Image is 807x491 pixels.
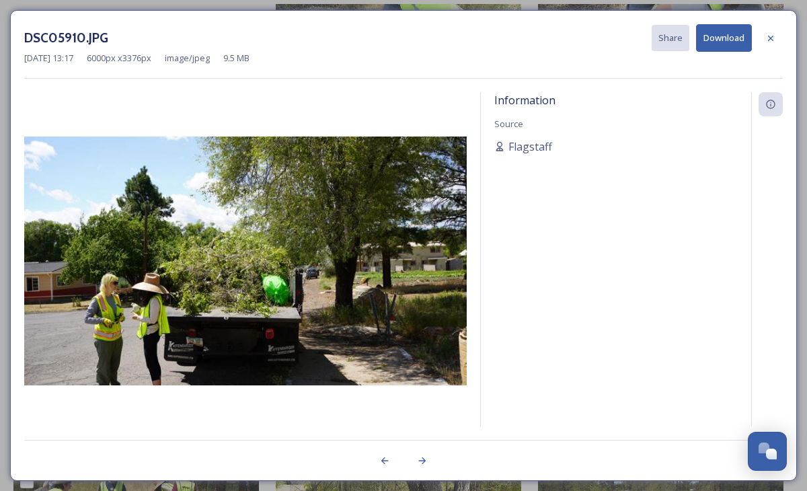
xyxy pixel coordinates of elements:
[24,28,108,48] h3: DSC05910.JPG
[87,52,151,65] span: 6000 px x 3376 px
[494,93,555,108] span: Information
[24,52,73,65] span: [DATE] 13:17
[223,52,249,65] span: 9.5 MB
[508,139,552,155] span: Flagstaff
[696,24,752,52] button: Download
[652,25,689,51] button: Share
[24,137,467,385] img: 4042a1f9-4419-4d34-ab72-3d02293388fc.jpg
[165,52,210,65] span: image/jpeg
[494,118,523,130] span: Source
[748,432,787,471] button: Open Chat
